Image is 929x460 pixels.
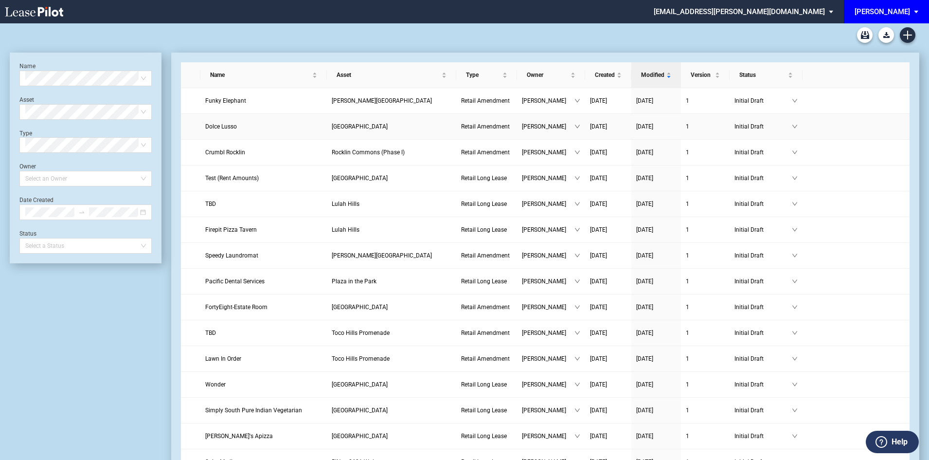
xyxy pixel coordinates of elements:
[636,199,676,209] a: [DATE]
[734,354,792,364] span: Initial Draft
[332,407,388,414] span: Park Place
[205,96,322,106] a: Funky Elephant
[522,405,574,415] span: [PERSON_NAME]
[686,122,725,131] a: 1
[461,147,512,157] a: Retail Amendment
[686,147,725,157] a: 1
[332,431,451,441] a: [GEOGRAPHIC_DATA]
[739,70,786,80] span: Status
[205,149,245,156] span: Crumbl Rocklin
[332,123,388,130] span: Park Road Shopping Center
[636,355,653,362] span: [DATE]
[636,405,676,415] a: [DATE]
[205,199,322,209] a: TBD
[466,70,500,80] span: Type
[461,201,507,207] span: Retail Long Lease
[792,253,798,258] span: down
[205,278,265,285] span: Pacific Dental Services
[686,226,689,233] span: 1
[686,278,689,285] span: 1
[461,381,507,388] span: Retail Long Lease
[734,380,792,389] span: Initial Draft
[855,7,910,16] div: [PERSON_NAME]
[205,330,216,336] span: TBD
[574,278,580,284] span: down
[590,431,626,441] a: [DATE]
[332,381,388,388] span: Neelsville Village Center
[205,173,322,183] a: Test (Rent Amounts)
[461,354,512,364] a: Retail Amendment
[636,123,653,130] span: [DATE]
[590,97,607,104] span: [DATE]
[734,405,792,415] span: Initial Draft
[686,96,725,106] a: 1
[522,328,574,338] span: [PERSON_NAME]
[636,302,676,312] a: [DATE]
[461,173,512,183] a: Retail Long Lease
[574,201,580,207] span: down
[590,278,607,285] span: [DATE]
[517,62,585,88] th: Owner
[636,175,653,182] span: [DATE]
[636,431,676,441] a: [DATE]
[574,433,580,439] span: down
[205,147,322,157] a: Crumbl Rocklin
[574,382,580,387] span: down
[590,355,607,362] span: [DATE]
[200,62,327,88] th: Name
[461,380,512,389] a: Retail Long Lease
[332,122,451,131] a: [GEOGRAPHIC_DATA]
[686,304,689,311] span: 1
[686,97,689,104] span: 1
[332,278,376,285] span: Plaza in the Park
[734,328,792,338] span: Initial Draft
[522,173,574,183] span: [PERSON_NAME]
[636,201,653,207] span: [DATE]
[590,330,607,336] span: [DATE]
[205,225,322,235] a: Firepit Pizza Tavern
[636,330,653,336] span: [DATE]
[522,225,574,235] span: [PERSON_NAME]
[686,354,725,364] a: 1
[461,304,510,311] span: Retail Amendment
[461,328,512,338] a: Retail Amendment
[590,328,626,338] a: [DATE]
[792,227,798,233] span: down
[636,96,676,106] a: [DATE]
[461,405,512,415] a: Retail Long Lease
[205,405,322,415] a: Simply South Pure Indian Vegetarian
[892,436,908,448] label: Help
[332,97,432,104] span: Gilman District
[461,433,507,440] span: Retail Long Lease
[461,251,512,260] a: Retail Amendment
[691,70,713,80] span: Version
[590,226,607,233] span: [DATE]
[205,302,322,312] a: FortyEight-Estate Room
[734,431,792,441] span: Initial Draft
[332,201,359,207] span: Lulah Hills
[686,328,725,338] a: 1
[734,147,792,157] span: Initial Draft
[686,433,689,440] span: 1
[636,433,653,440] span: [DATE]
[686,175,689,182] span: 1
[522,96,574,106] span: [PERSON_NAME]
[686,225,725,235] a: 1
[332,276,451,286] a: Plaza in the Park
[461,122,512,131] a: Retail Amendment
[522,380,574,389] span: [PERSON_NAME]
[686,173,725,183] a: 1
[205,252,258,259] span: Speedy Laundromat
[574,407,580,413] span: down
[686,405,725,415] a: 1
[590,276,626,286] a: [DATE]
[522,147,574,157] span: [PERSON_NAME]
[461,355,510,362] span: Retail Amendment
[792,201,798,207] span: down
[456,62,517,88] th: Type
[327,62,456,88] th: Asset
[332,302,451,312] a: [GEOGRAPHIC_DATA]
[734,225,792,235] span: Initial Draft
[734,96,792,106] span: Initial Draft
[332,96,451,106] a: [PERSON_NAME][GEOGRAPHIC_DATA]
